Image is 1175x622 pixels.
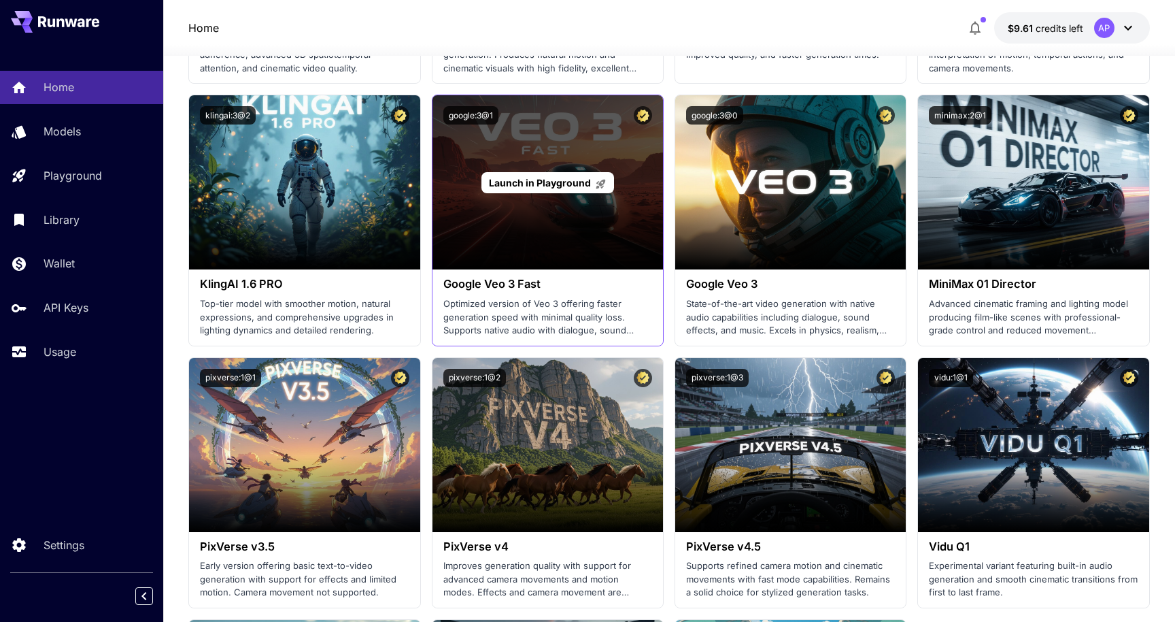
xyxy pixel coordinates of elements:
button: google:3@1 [443,106,498,125]
button: google:3@0 [686,106,743,125]
h3: PixVerse v3.5 [200,540,409,553]
p: Library [44,212,80,228]
span: Launch in Playground [489,177,591,189]
h3: PixVerse v4.5 [686,540,895,553]
p: Playground [44,167,102,184]
button: Certified Model – Vetted for best performance and includes a commercial license. [876,369,895,387]
p: Experimental variant featuring built-in audio generation and smooth cinematic transitions from fi... [929,559,1138,600]
img: alt [918,95,1148,269]
span: credits left [1036,22,1083,34]
img: alt [675,358,906,532]
p: Models [44,123,81,140]
img: alt [918,358,1148,532]
p: Improves generation quality with support for advanced camera movements and motion modes. Effects ... [443,559,652,600]
p: Wallet [44,255,75,272]
button: pixverse:1@3 [686,369,749,387]
button: vidu:1@1 [929,369,973,387]
p: State-of-the-art video generation with native audio capabilities including dialogue, sound effect... [686,297,895,338]
div: $9.61162 [1008,21,1083,35]
button: pixverse:1@2 [443,369,506,387]
button: Certified Model – Vetted for best performance and includes a commercial license. [634,106,652,125]
p: Supports refined camera motion and cinematic movements with fast mode capabilities. Remains a sol... [686,559,895,600]
button: Certified Model – Vetted for best performance and includes a commercial license. [391,106,409,125]
div: Collapse sidebar [146,584,163,608]
nav: breadcrumb [188,20,219,36]
h3: Vidu Q1 [929,540,1138,553]
p: API Keys [44,299,88,316]
img: alt [189,358,420,532]
button: Certified Model – Vetted for best performance and includes a commercial license. [1120,106,1138,125]
button: pixverse:1@1 [200,369,261,387]
button: Collapse sidebar [135,587,153,605]
button: Certified Model – Vetted for best performance and includes a commercial license. [391,369,409,387]
button: Certified Model – Vetted for best performance and includes a commercial license. [1120,369,1138,387]
button: $9.61162AP [994,12,1150,44]
p: Home [44,79,74,95]
p: Early version offering basic text-to-video generation with support for effects and limited motion... [200,559,409,600]
span: $9.61 [1008,22,1036,34]
button: Certified Model – Vetted for best performance and includes a commercial license. [876,106,895,125]
div: AP [1094,18,1114,38]
img: alt [189,95,420,269]
button: minimax:2@1 [929,106,991,125]
p: Settings [44,537,84,553]
img: alt [675,95,906,269]
p: Top-tier model with smoother motion, natural expressions, and comprehensive upgrades in lighting ... [200,297,409,338]
p: Advanced cinematic framing and lighting model producing film-like scenes with professional-grade ... [929,297,1138,338]
h3: KlingAI 1.6 PRO [200,278,409,291]
h3: Google Veo 3 Fast [443,278,652,291]
button: Certified Model – Vetted for best performance and includes a commercial license. [634,369,652,387]
h3: PixVerse v4 [443,540,652,553]
h3: MiniMax 01 Director [929,278,1138,291]
button: klingai:3@2 [200,106,256,125]
a: Launch in Playground [481,172,614,193]
h3: Google Veo 3 [686,278,895,291]
a: Home [188,20,219,36]
p: Usage [44,344,76,360]
p: Optimized version of Veo 3 offering faster generation speed with minimal quality loss. Supports n... [443,297,652,338]
img: alt [432,358,663,532]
